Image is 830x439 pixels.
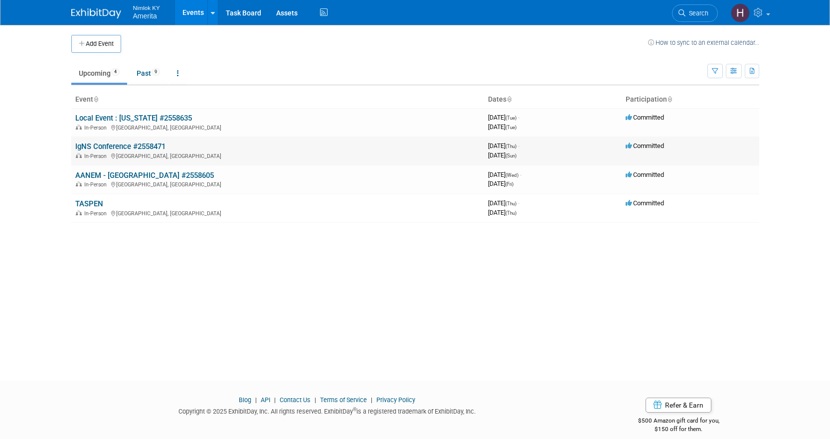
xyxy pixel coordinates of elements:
[76,153,82,158] img: In-Person Event
[505,144,516,149] span: (Thu)
[488,114,519,121] span: [DATE]
[353,407,356,412] sup: ®
[505,115,516,121] span: (Tue)
[488,142,519,149] span: [DATE]
[253,396,259,404] span: |
[518,114,519,121] span: -
[71,64,127,83] a: Upcoming4
[239,396,251,404] a: Blog
[505,210,516,216] span: (Thu)
[312,396,319,404] span: |
[518,142,519,149] span: -
[93,95,98,103] a: Sort by Event Name
[505,125,516,130] span: (Tue)
[71,35,121,53] button: Add Event
[518,199,519,207] span: -
[71,405,584,416] div: Copyright © 2025 ExhibitDay, Inc. All rights reserved. ExhibitDay is a registered trademark of Ex...
[667,95,672,103] a: Sort by Participation Type
[488,171,521,178] span: [DATE]
[626,171,664,178] span: Committed
[84,125,110,131] span: In-Person
[368,396,375,404] span: |
[672,4,718,22] a: Search
[626,142,664,149] span: Committed
[75,151,480,159] div: [GEOGRAPHIC_DATA], [GEOGRAPHIC_DATA]
[280,396,311,404] a: Contact Us
[505,172,518,178] span: (Wed)
[598,410,759,433] div: $500 Amazon gift card for you,
[129,64,167,83] a: Past9
[622,91,759,108] th: Participation
[75,171,214,180] a: AANEM - [GEOGRAPHIC_DATA] #2558605
[75,114,192,123] a: Local Event : [US_STATE] #2558635
[626,114,664,121] span: Committed
[731,3,750,22] img: Hannah Durbin
[75,180,480,188] div: [GEOGRAPHIC_DATA], [GEOGRAPHIC_DATA]
[320,396,367,404] a: Terms of Service
[75,123,480,131] div: [GEOGRAPHIC_DATA], [GEOGRAPHIC_DATA]
[484,91,622,108] th: Dates
[84,210,110,217] span: In-Person
[76,210,82,215] img: In-Person Event
[506,95,511,103] a: Sort by Start Date
[84,153,110,159] span: In-Person
[488,199,519,207] span: [DATE]
[71,8,121,18] img: ExhibitDay
[488,151,516,159] span: [DATE]
[75,142,166,151] a: IgNS Conference #2558471
[505,181,513,187] span: (Fri)
[261,396,270,404] a: API
[133,12,157,20] span: Amerita
[488,209,516,216] span: [DATE]
[84,181,110,188] span: In-Person
[505,201,516,206] span: (Thu)
[488,180,513,187] span: [DATE]
[626,199,664,207] span: Committed
[488,123,516,131] span: [DATE]
[75,209,480,217] div: [GEOGRAPHIC_DATA], [GEOGRAPHIC_DATA]
[505,153,516,158] span: (Sun)
[111,68,120,76] span: 4
[133,2,160,12] span: Nimlok KY
[685,9,708,17] span: Search
[598,425,759,434] div: $150 off for them.
[75,199,103,208] a: TASPEN
[272,396,278,404] span: |
[376,396,415,404] a: Privacy Policy
[152,68,160,76] span: 9
[646,398,711,413] a: Refer & Earn
[520,171,521,178] span: -
[71,91,484,108] th: Event
[76,125,82,130] img: In-Person Event
[76,181,82,186] img: In-Person Event
[648,39,759,46] a: How to sync to an external calendar...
